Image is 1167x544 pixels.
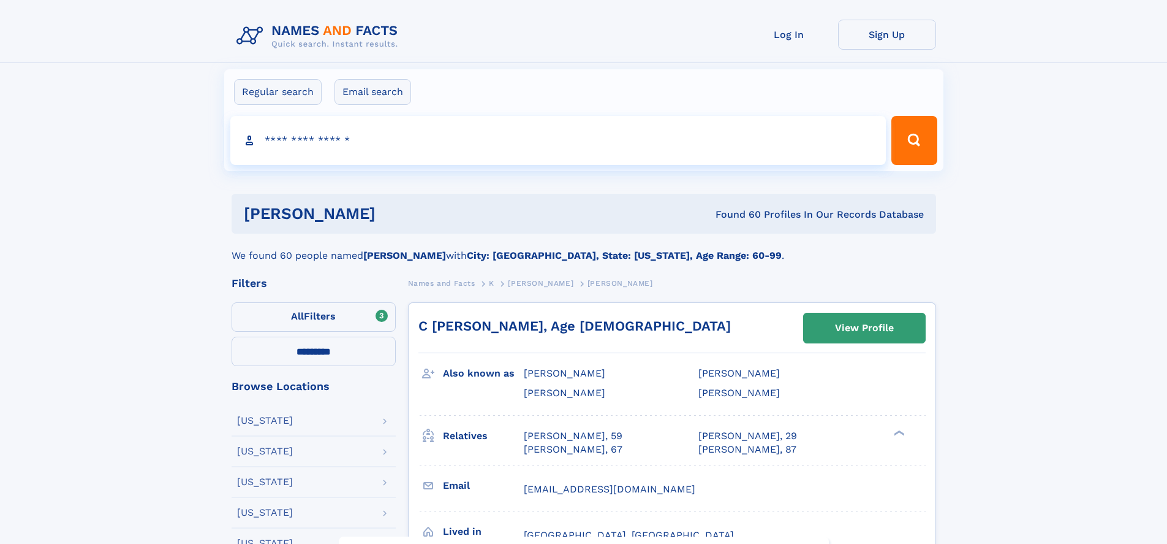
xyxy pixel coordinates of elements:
[408,275,475,291] a: Names and Facts
[237,508,293,518] div: [US_STATE]
[467,250,782,261] b: City: [GEOGRAPHIC_DATA], State: [US_STATE], Age Range: 60-99
[232,278,396,289] div: Filters
[740,20,838,50] a: Log In
[443,521,524,542] h3: Lived in
[232,20,408,53] img: Logo Names and Facts
[545,208,924,221] div: Found 60 Profiles In Our Records Database
[230,116,886,165] input: search input
[804,313,925,343] a: View Profile
[237,477,293,487] div: [US_STATE]
[418,318,731,334] a: C [PERSON_NAME], Age [DEMOGRAPHIC_DATA]
[835,314,894,342] div: View Profile
[443,426,524,446] h3: Relatives
[838,20,936,50] a: Sign Up
[698,387,780,399] span: [PERSON_NAME]
[587,279,653,288] span: [PERSON_NAME]
[334,79,411,105] label: Email search
[698,443,796,456] a: [PERSON_NAME], 87
[524,387,605,399] span: [PERSON_NAME]
[232,381,396,392] div: Browse Locations
[291,310,304,322] span: All
[363,250,446,261] b: [PERSON_NAME]
[232,234,936,263] div: We found 60 people named with .
[698,429,797,443] a: [PERSON_NAME], 29
[489,275,494,291] a: K
[891,429,905,437] div: ❯
[489,279,494,288] span: K
[698,367,780,379] span: [PERSON_NAME]
[443,363,524,384] h3: Also known as
[524,529,734,541] span: [GEOGRAPHIC_DATA], [GEOGRAPHIC_DATA]
[524,429,622,443] a: [PERSON_NAME], 59
[237,416,293,426] div: [US_STATE]
[234,79,322,105] label: Regular search
[524,483,695,495] span: [EMAIL_ADDRESS][DOMAIN_NAME]
[508,279,573,288] span: [PERSON_NAME]
[524,443,622,456] a: [PERSON_NAME], 67
[891,116,937,165] button: Search Button
[443,475,524,496] h3: Email
[524,367,605,379] span: [PERSON_NAME]
[232,302,396,332] label: Filters
[237,446,293,456] div: [US_STATE]
[508,275,573,291] a: [PERSON_NAME]
[244,206,546,221] h1: [PERSON_NAME]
